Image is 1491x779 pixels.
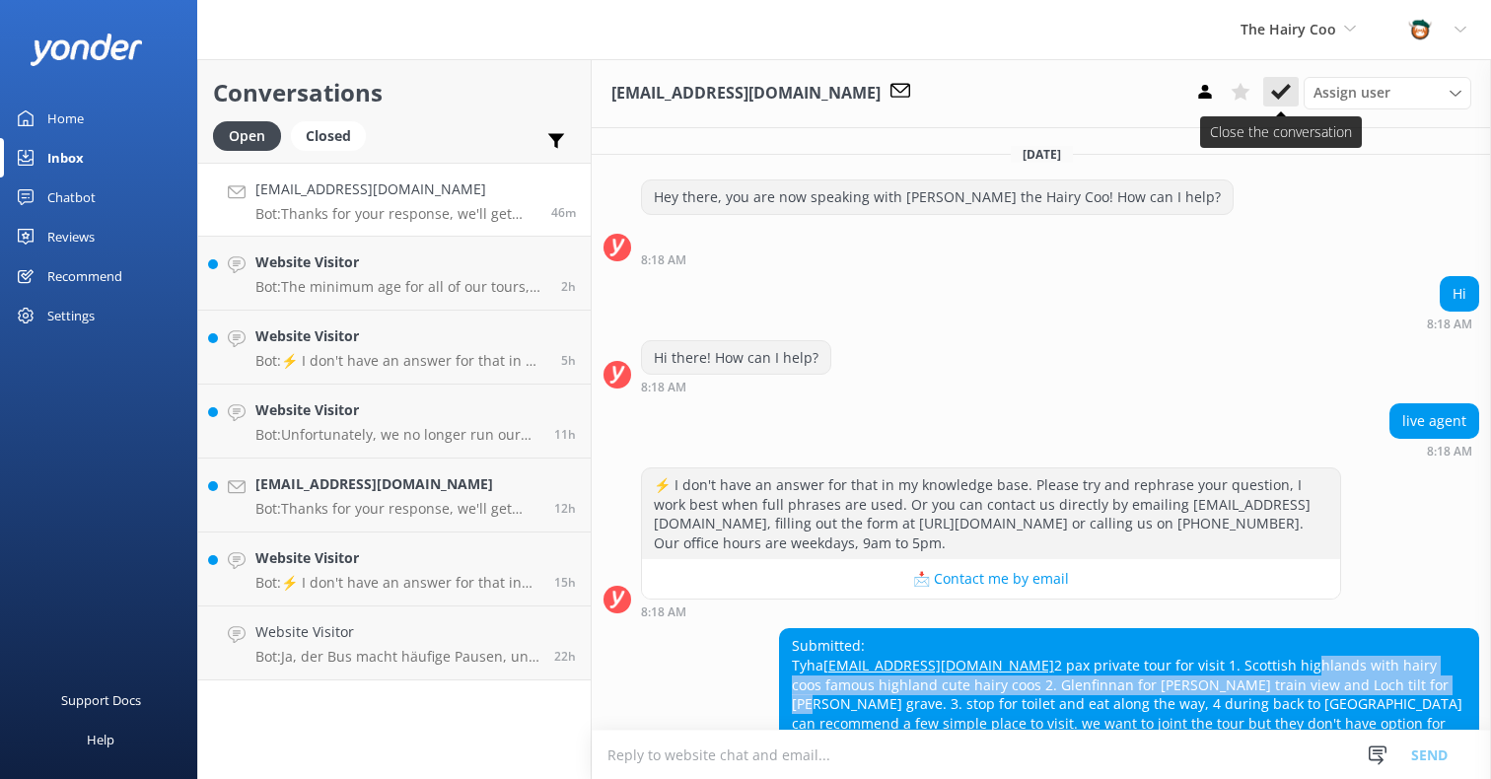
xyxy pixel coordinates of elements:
img: yonder-white-logo.png [30,34,143,66]
p: Bot: The minimum age for all of our tours, including private excursions, is [DEMOGRAPHIC_DATA]. W... [255,278,546,296]
div: Support Docs [61,680,141,720]
span: Sep 10 2025 10:19am (UTC +01:00) Europe/Dublin [554,648,576,665]
p: Bot: ⚡ I don't have an answer for that in my knowledge base. Please try and rephrase your questio... [255,352,546,370]
h4: Website Visitor [255,547,539,569]
a: Closed [291,124,376,146]
div: Hi there! How can I help? [642,341,830,375]
a: [EMAIL_ADDRESS][DOMAIN_NAME] [823,656,1054,674]
h4: [EMAIL_ADDRESS][DOMAIN_NAME] [255,178,536,200]
div: Sep 11 2025 08:18am (UTC +01:00) Europe/Dublin [1427,317,1479,330]
h4: Website Visitor [255,325,546,347]
span: Sep 11 2025 06:51am (UTC +01:00) Europe/Dublin [561,278,576,295]
div: Closed [291,121,366,151]
h2: Conversations [213,74,576,111]
p: Bot: Unfortunately, we no longer run our free tour. You can book our 1-Day Loch Ness tour here: [... [255,426,539,444]
span: [DATE] [1011,146,1073,163]
span: Assign user [1313,82,1390,104]
span: Sep 10 2025 10:01pm (UTC +01:00) Europe/Dublin [554,426,576,443]
span: Sep 10 2025 05:42pm (UTC +01:00) Europe/Dublin [554,574,576,591]
a: Website VisitorBot:Ja, der Bus macht häufige Pausen, und an den meisten Stopps auf der Tour ist E... [198,606,591,680]
div: Submitted: Tyha 2 pax private tour for visit 1. Scottish highlands with hairy coos famous highlan... [780,629,1478,759]
div: Open [213,121,281,151]
div: Sep 11 2025 08:18am (UTC +01:00) Europe/Dublin [641,380,831,393]
span: The Hairy Coo [1241,20,1336,38]
h3: [EMAIL_ADDRESS][DOMAIN_NAME] [611,81,881,106]
div: live agent [1390,404,1478,438]
div: Help [87,720,114,759]
div: Sep 11 2025 08:18am (UTC +01:00) Europe/Dublin [641,252,1234,266]
div: Recommend [47,256,122,296]
a: Website VisitorBot:Unfortunately, we no longer run our free tour. You can book our 1-Day Loch Nes... [198,385,591,459]
p: Bot: Thanks for your response, we'll get back to you as soon as we can during opening hours. [255,500,539,518]
div: Hey there, you are now speaking with [PERSON_NAME] the Hairy Coo! How can I help? [642,180,1233,214]
div: Hi [1441,277,1478,311]
strong: 8:18 AM [641,382,686,393]
span: Sep 11 2025 08:23am (UTC +01:00) Europe/Dublin [551,204,576,221]
span: Sep 11 2025 03:54am (UTC +01:00) Europe/Dublin [561,352,576,369]
div: Home [47,99,84,138]
span: Sep 10 2025 08:33pm (UTC +01:00) Europe/Dublin [554,500,576,517]
p: Bot: Ja, der Bus macht häufige Pausen, und an den meisten Stopps auf der Tour ist Essen [PERSON_N... [255,648,539,666]
h4: Website Visitor [255,399,539,421]
div: Assign User [1304,77,1471,108]
p: Bot: Thanks for your response, we'll get back to you as soon as we can during opening hours. [255,205,536,223]
div: Chatbot [47,177,96,217]
strong: 8:18 AM [1427,319,1472,330]
strong: 8:18 AM [641,606,686,618]
div: Reviews [47,217,95,256]
p: Bot: ⚡ I don't have an answer for that in my knowledge base. Please try and rephrase your questio... [255,574,539,592]
img: 457-1738239164.png [1405,15,1435,44]
div: Sep 11 2025 08:18am (UTC +01:00) Europe/Dublin [641,604,1341,618]
h4: Website Visitor [255,621,539,643]
div: Settings [47,296,95,335]
strong: 8:18 AM [641,254,686,266]
h4: Website Visitor [255,251,546,273]
h4: [EMAIL_ADDRESS][DOMAIN_NAME] [255,473,539,495]
div: ⚡ I don't have an answer for that in my knowledge base. Please try and rephrase your question, I ... [642,468,1340,559]
a: [EMAIL_ADDRESS][DOMAIN_NAME]Bot:Thanks for your response, we'll get back to you as soon as we can... [198,163,591,237]
a: Website VisitorBot:⚡ I don't have an answer for that in my knowledge base. Please try and rephras... [198,311,591,385]
a: [EMAIL_ADDRESS][DOMAIN_NAME]Bot:Thanks for your response, we'll get back to you as soon as we can... [198,459,591,532]
a: Website VisitorBot:The minimum age for all of our tours, including private excursions, is [DEMOGR... [198,237,591,311]
div: Sep 11 2025 08:18am (UTC +01:00) Europe/Dublin [1389,444,1479,458]
button: 📩 Contact me by email [642,559,1340,599]
a: Website VisitorBot:⚡ I don't have an answer for that in my knowledge base. Please try and rephras... [198,532,591,606]
a: Open [213,124,291,146]
div: Inbox [47,138,84,177]
strong: 8:18 AM [1427,446,1472,458]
